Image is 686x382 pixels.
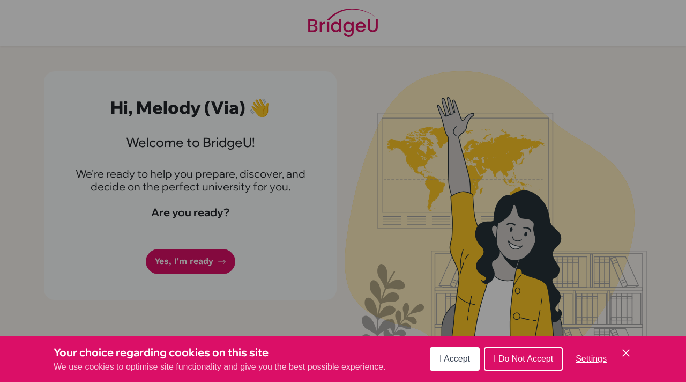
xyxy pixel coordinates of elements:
[54,344,386,361] h3: Your choice regarding cookies on this site
[620,347,632,359] button: Save and close
[484,347,563,371] button: I Do Not Accept
[439,354,470,363] span: I Accept
[430,347,480,371] button: I Accept
[567,348,615,370] button: Settings
[576,354,607,363] span: Settings
[494,354,553,363] span: I Do Not Accept
[54,361,386,373] p: We use cookies to optimise site functionality and give you the best possible experience.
